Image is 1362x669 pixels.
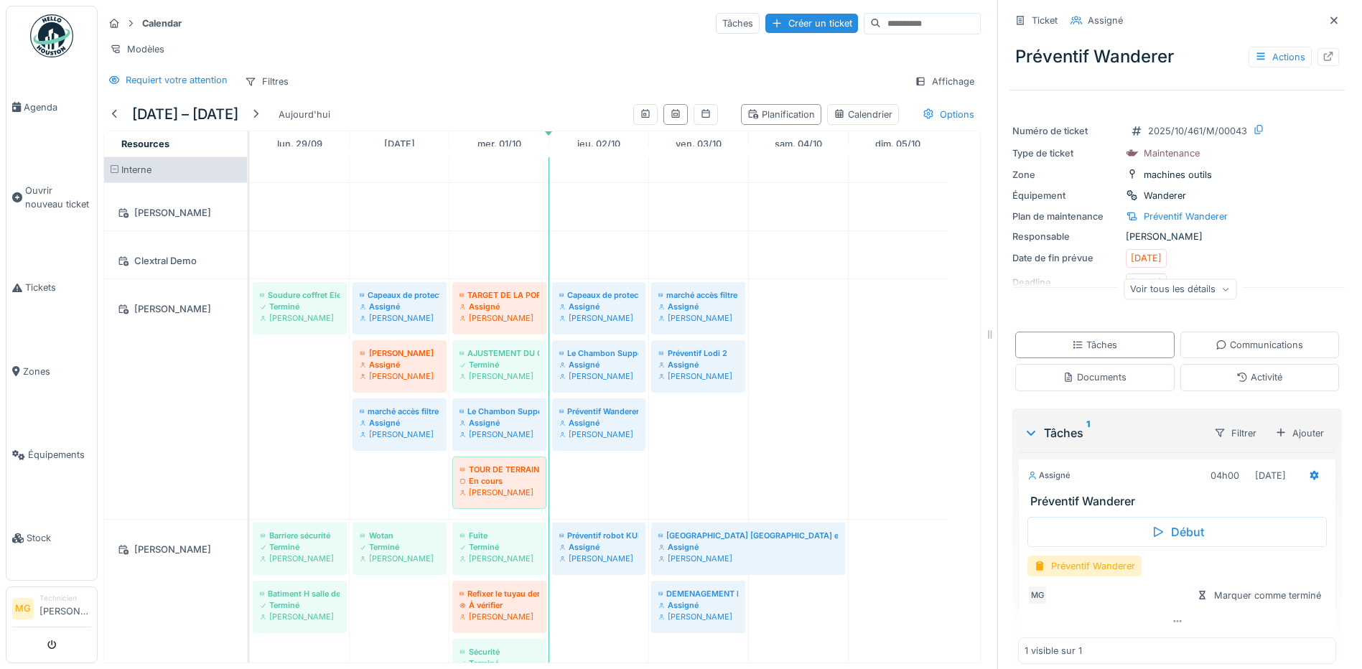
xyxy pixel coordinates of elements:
[1027,556,1142,576] div: Préventif Wanderer
[559,301,638,312] div: Assigné
[132,106,238,123] h5: [DATE] – [DATE]
[460,370,539,382] div: [PERSON_NAME]
[559,541,638,553] div: Assigné
[1191,586,1327,605] div: Marquer comme terminé
[460,464,539,475] div: TOUR DE TERRAIN
[1012,251,1120,265] div: Date de fin prévue
[126,73,228,87] div: Requiert votre attention
[260,541,340,553] div: Terminé
[260,530,340,541] div: Barriere sécurité
[474,134,525,154] a: 1 octobre 2025
[12,598,34,619] li: MG
[460,406,539,417] div: Le Chambon Support balais
[1030,495,1330,508] h3: Préventif Wanderer
[260,611,340,622] div: [PERSON_NAME]
[1027,585,1048,605] div: MG
[25,184,91,211] span: Ouvrir nouveau ticket
[658,530,838,541] div: [GEOGRAPHIC_DATA] [GEOGRAPHIC_DATA] et [GEOGRAPHIC_DATA] Chazeau
[121,164,151,175] span: Interne
[460,553,539,564] div: [PERSON_NAME]
[559,429,638,440] div: [PERSON_NAME]
[1144,168,1212,182] div: machines outils
[559,406,638,417] div: Préventif Wanderer
[1012,230,1342,243] div: [PERSON_NAME]
[658,553,838,564] div: [PERSON_NAME]
[1012,124,1120,138] div: Numéro de ticket
[1025,644,1082,658] div: 1 visible sur 1
[360,370,439,382] div: [PERSON_NAME]
[1088,14,1123,27] div: Assigné
[360,417,439,429] div: Assigné
[1144,189,1186,202] div: Wanderer
[460,289,539,301] div: TARGET DE LA PORTE DE L'ENTREE PRINCIPALE FROTTE AU SOL
[6,65,97,149] a: Agenda
[771,134,826,154] a: 4 octobre 2025
[360,301,439,312] div: Assigné
[460,530,539,541] div: Fuite
[1211,469,1239,482] div: 04h00
[360,406,439,417] div: marché accès filtre papier
[1012,168,1120,182] div: Zone
[460,475,539,487] div: En cours
[1216,338,1303,352] div: Communications
[136,17,187,30] strong: Calendar
[460,588,539,599] div: Refixer le tuyau derrière la machine
[1086,424,1090,441] sup: 1
[274,134,326,154] a: 29 septembre 2025
[113,252,238,270] div: Clextral Demo
[1144,146,1200,160] div: Maintenance
[6,413,97,497] a: Équipements
[460,312,539,324] div: [PERSON_NAME]
[1236,370,1282,384] div: Activité
[658,289,738,301] div: marché accès filtre papier
[1012,146,1120,160] div: Type de ticket
[559,312,638,324] div: [PERSON_NAME]
[238,71,295,92] div: Filtres
[658,370,738,382] div: [PERSON_NAME]
[113,204,238,222] div: [PERSON_NAME]
[460,646,539,658] div: Sécurité
[360,312,439,324] div: [PERSON_NAME]
[1012,230,1120,243] div: Responsable
[658,312,738,324] div: [PERSON_NAME]
[460,417,539,429] div: Assigné
[460,658,539,669] div: Terminé
[360,530,439,541] div: Wotan
[559,370,638,382] div: [PERSON_NAME]
[1063,370,1127,384] div: Documents
[260,553,340,564] div: [PERSON_NAME]
[658,301,738,312] div: Assigné
[1249,47,1312,67] div: Actions
[1208,423,1263,444] div: Filtrer
[27,531,91,545] span: Stock
[260,599,340,611] div: Terminé
[39,593,91,604] div: Technicien
[260,588,340,599] div: Batiment H salle de pause
[360,553,439,564] div: [PERSON_NAME]
[23,365,91,378] span: Zones
[30,14,73,57] img: Badge_color-CXgf-gQk.svg
[460,301,539,312] div: Assigné
[24,100,91,114] span: Agenda
[658,347,738,359] div: Préventif Lodi 2
[765,14,858,33] div: Créer un ticket
[716,13,760,34] div: Tâches
[747,108,815,121] div: Planification
[1027,469,1071,482] div: Assigné
[121,139,169,149] span: Resources
[872,134,924,154] a: 5 octobre 2025
[460,541,539,553] div: Terminé
[658,359,738,370] div: Assigné
[113,300,238,318] div: [PERSON_NAME]
[460,359,539,370] div: Terminé
[360,347,439,359] div: [PERSON_NAME]
[658,599,738,611] div: Assigné
[360,289,439,301] div: Capeaux de protection
[360,359,439,370] div: Assigné
[658,541,838,553] div: Assigné
[360,541,439,553] div: Terminé
[6,149,97,246] a: Ouvrir nouveau ticket
[559,359,638,370] div: Assigné
[28,448,91,462] span: Équipements
[113,541,238,558] div: [PERSON_NAME]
